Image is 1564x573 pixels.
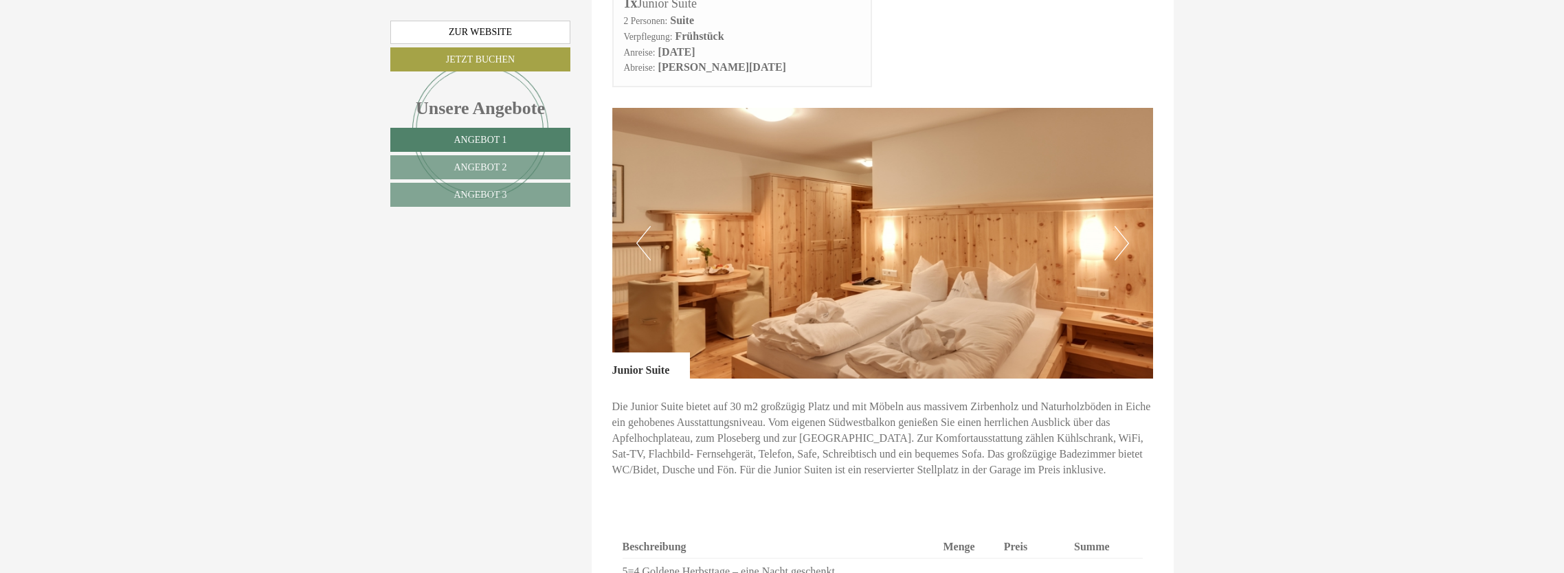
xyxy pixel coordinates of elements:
[937,537,998,558] th: Menge
[675,30,724,42] b: Frühstück
[612,108,1154,379] img: image
[623,537,938,558] th: Beschreibung
[658,61,786,73] b: [PERSON_NAME][DATE]
[1069,537,1143,558] th: Summe
[670,14,694,26] b: Suite
[1115,226,1129,260] button: Next
[390,47,570,71] a: Jetzt buchen
[998,537,1069,558] th: Preis
[624,16,668,26] small: 2 Personen:
[624,32,673,42] small: Verpflegung:
[390,21,570,44] a: Zur Website
[454,162,506,172] span: Angebot 2
[612,352,691,379] div: Junior Suite
[658,46,695,58] b: [DATE]
[454,190,506,200] span: Angebot 3
[636,226,651,260] button: Previous
[454,135,506,145] span: Angebot 1
[390,95,570,121] div: Unsere Angebote
[612,399,1154,477] p: Die Junior Suite bietet auf 30 m2 großzügig Platz und mit Möbeln aus massivem Zirbenholz und Natu...
[624,63,656,73] small: Abreise:
[624,47,656,58] small: Anreise:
